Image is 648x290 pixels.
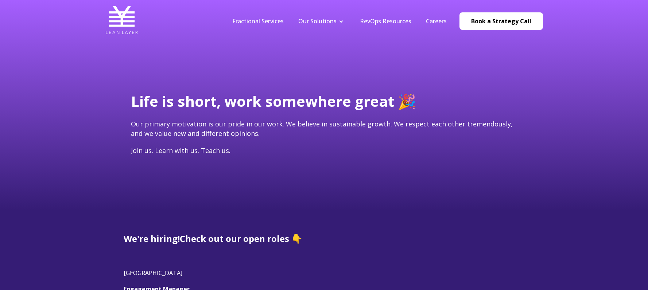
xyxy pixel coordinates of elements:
[180,232,302,244] span: Check out our open roles 👇
[298,17,337,25] a: Our Solutions
[459,12,543,30] a: Book a Strategy Call
[232,17,284,25] a: Fractional Services
[360,17,411,25] a: RevOps Resources
[105,4,138,36] img: Lean Layer Logo
[124,232,180,244] span: We're hiring!
[131,119,513,137] span: Our primary motivation is our pride in our work. We believe in sustainable growth. We respect eac...
[426,17,447,25] a: Careers
[131,91,416,111] span: Life is short, work somewhere great 🎉
[131,146,230,155] span: Join us. Learn with us. Teach us.
[225,17,454,25] div: Navigation Menu
[124,269,182,277] span: [GEOGRAPHIC_DATA]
